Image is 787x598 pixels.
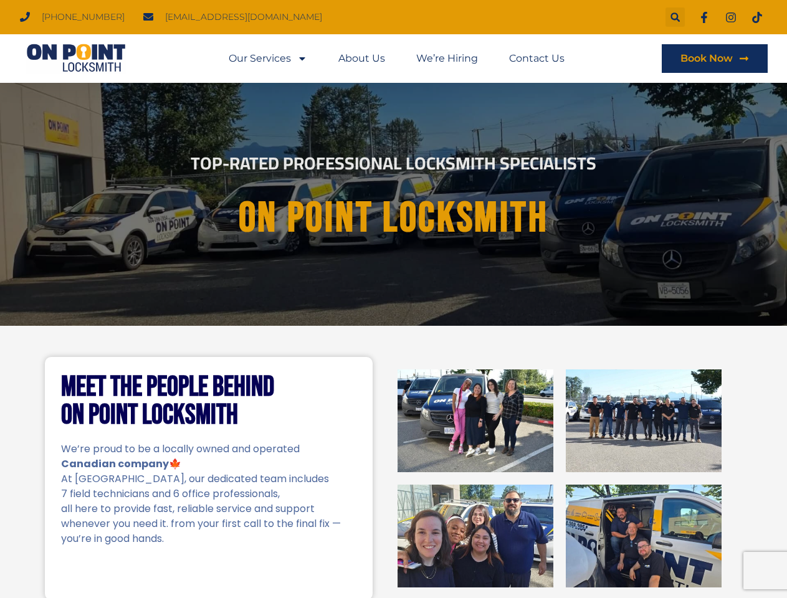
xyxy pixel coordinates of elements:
p: all here to provide fast, reliable service and support [61,501,356,516]
img: On Point Locksmith Port Coquitlam, BC 3 [398,485,553,587]
a: Our Services [229,44,307,73]
nav: Menu [229,44,565,73]
a: Contact Us [509,44,565,73]
strong: Canadian company [61,457,169,471]
span: [EMAIL_ADDRESS][DOMAIN_NAME] [162,9,322,26]
img: On Point Locksmith Port Coquitlam, BC 1 [398,369,553,472]
h2: Meet the People Behind On Point Locksmith [61,373,356,429]
h2: Top-Rated Professional Locksmith Specialists [47,154,740,172]
div: Search [665,7,685,27]
img: On Point Locksmith Port Coquitlam, BC 2 [566,369,722,472]
p: you’re in good hands. [61,531,356,546]
a: About Us [338,44,385,73]
p: whenever you need it. from your first call to the final fix — [61,516,356,531]
p: We’re proud to be a locally owned and operated [61,442,356,457]
p: 7 field technicians and 6 office professionals, [61,486,356,501]
a: Book Now [662,44,768,73]
span: [PHONE_NUMBER] [39,9,125,26]
h1: On point Locksmith [58,195,730,242]
img: On Point Locksmith Port Coquitlam, BC 4 [566,485,722,587]
p: 🍁 At [GEOGRAPHIC_DATA], our dedicated team includes [61,457,356,486]
a: We’re Hiring [416,44,478,73]
span: Book Now [680,54,733,64]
